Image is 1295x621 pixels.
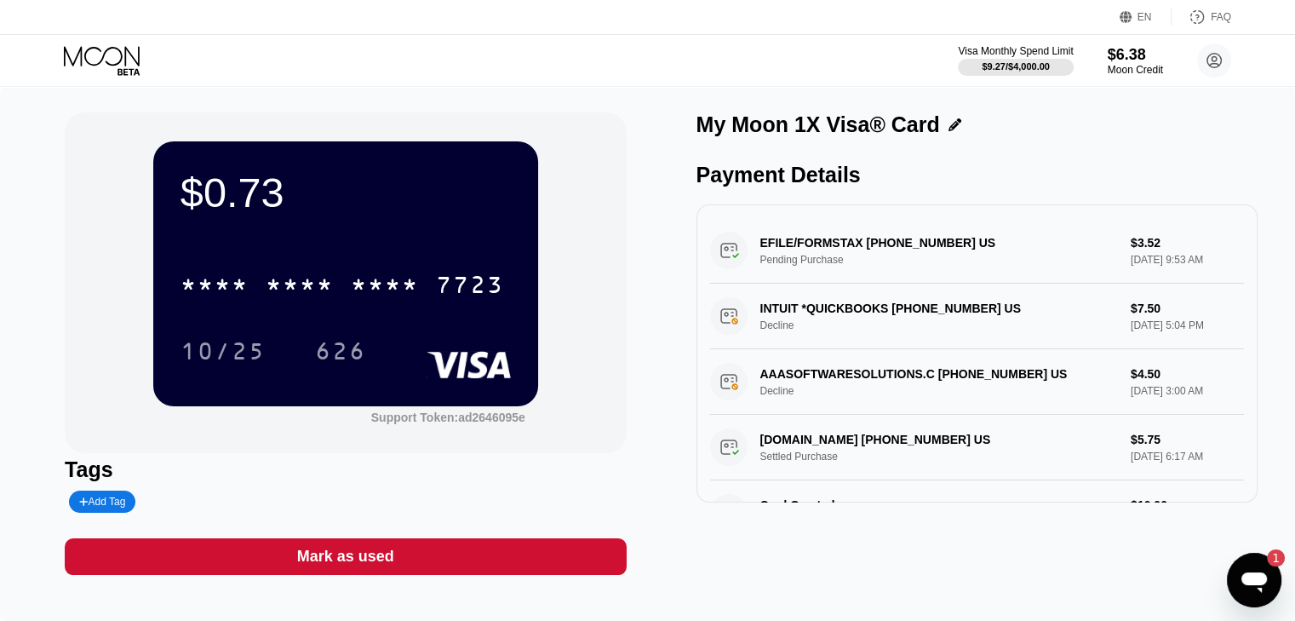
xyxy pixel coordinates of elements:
[302,330,379,372] div: 626
[1108,46,1163,64] div: $6.38
[696,112,940,137] div: My Moon 1X Visa® Card
[371,411,525,424] div: Support Token: ad2646095e
[982,61,1050,72] div: $9.27 / $4,000.00
[371,411,525,424] div: Support Token:ad2646095e
[958,45,1073,57] div: Visa Monthly Spend Limit
[436,273,504,301] div: 7723
[1211,11,1231,23] div: FAQ
[958,45,1073,76] div: Visa Monthly Spend Limit$9.27/$4,000.00
[1172,9,1231,26] div: FAQ
[65,457,626,482] div: Tags
[297,547,394,566] div: Mark as used
[315,340,366,367] div: 626
[1137,11,1152,23] div: EN
[180,169,511,216] div: $0.73
[1227,553,1281,607] iframe: Button to launch messaging window, 1 unread message
[168,330,278,372] div: 10/25
[1108,64,1163,76] div: Moon Credit
[65,538,626,575] div: Mark as used
[79,496,125,508] div: Add Tag
[180,340,266,367] div: 10/25
[1108,46,1163,76] div: $6.38Moon Credit
[69,491,135,513] div: Add Tag
[1120,9,1172,26] div: EN
[1251,549,1285,566] iframe: Number of unread messages
[696,163,1258,187] div: Payment Details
